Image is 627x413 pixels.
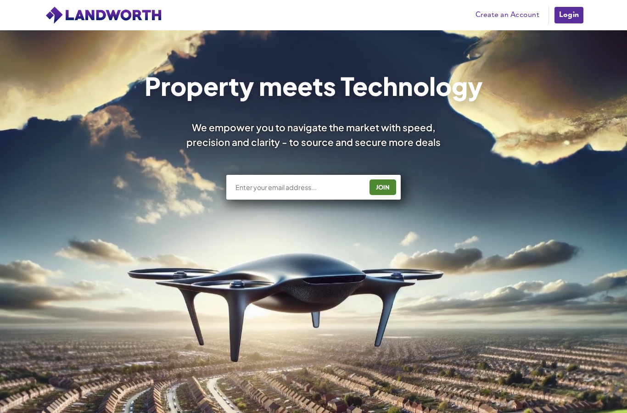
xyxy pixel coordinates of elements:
[174,120,453,149] div: We empower you to navigate the market with speed, precision and clarity - to source and secure mo...
[145,73,483,98] h1: Property meets Technology
[372,180,393,195] div: JOIN
[471,8,544,22] a: Create an Account
[554,6,584,24] a: Login
[369,179,396,195] button: JOIN
[235,183,363,192] input: Enter your email address...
